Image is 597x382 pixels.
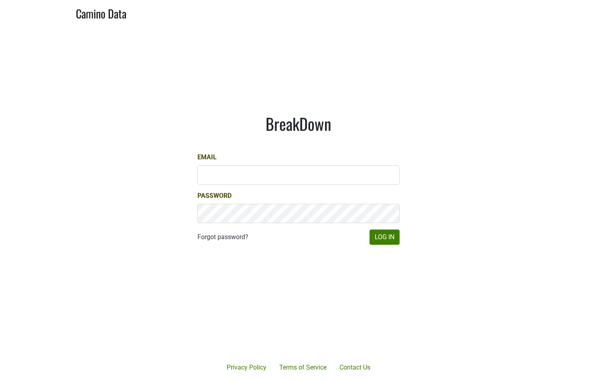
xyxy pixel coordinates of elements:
[197,191,231,201] label: Password
[220,360,273,376] a: Privacy Policy
[370,230,400,245] button: Log In
[333,360,377,376] a: Contact Us
[197,114,400,133] h1: BreakDown
[197,152,217,162] label: Email
[76,3,126,22] a: Camino Data
[273,360,333,376] a: Terms of Service
[197,232,248,242] a: Forgot password?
